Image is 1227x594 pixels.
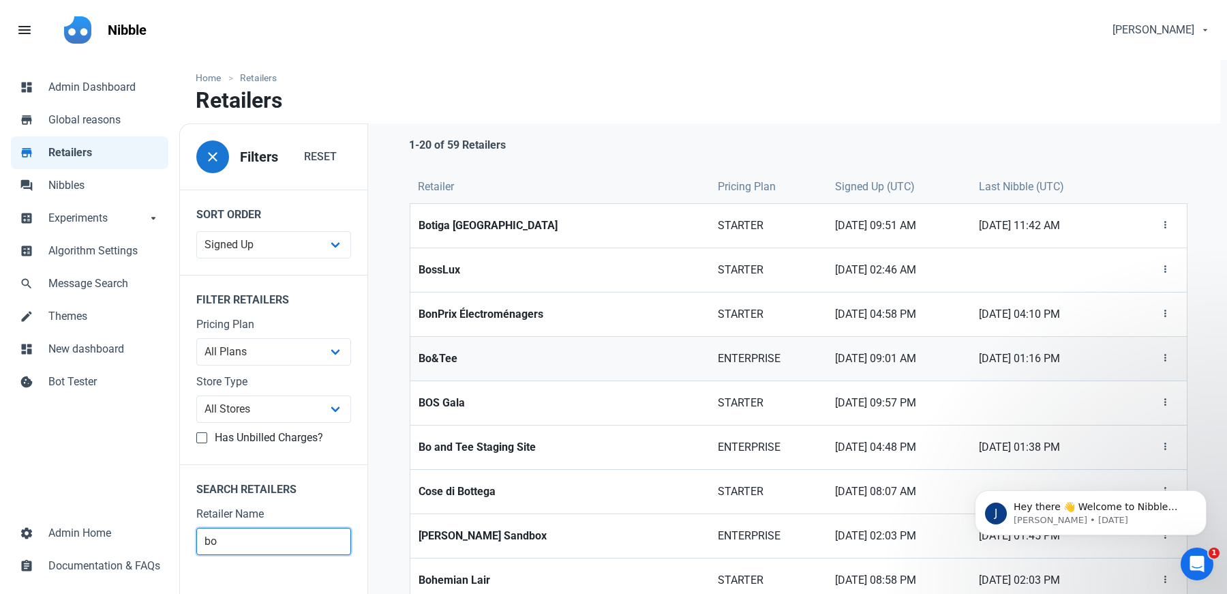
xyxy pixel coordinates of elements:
[971,426,1121,469] a: [DATE] 01:38 PM
[718,572,819,589] span: STARTER
[827,426,971,469] a: [DATE] 04:48 PM
[710,248,827,292] a: STARTER
[1101,16,1219,44] button: [PERSON_NAME]
[419,306,701,323] strong: BonPrix Électroménagers
[1181,548,1213,580] iframe: Intercom live chat
[718,351,819,367] span: ENTERPRISE
[827,514,971,558] a: [DATE] 02:03 PM
[20,145,33,158] span: store
[196,140,229,173] button: close
[410,337,710,381] a: Bo&Tee
[11,267,168,300] a: searchMessage Search
[710,514,827,558] a: ENTERPRISE
[100,11,155,49] a: Nibble
[11,202,168,235] a: calculateExperimentsarrow_drop_down
[419,218,701,234] strong: Botiga [GEOGRAPHIC_DATA]
[48,374,160,390] span: Bot Tester
[48,308,160,325] span: Themes
[11,300,168,333] a: mode_editThemes
[20,558,33,571] span: assignment
[835,439,963,456] span: [DATE] 04:48 PM
[20,374,33,387] span: cookie
[48,145,160,161] span: Retailers
[11,104,168,136] a: storeGlobal reasons
[718,528,819,544] span: ENTERPRISE
[835,351,963,367] span: [DATE] 09:01 AM
[409,137,506,153] p: 1-20 of 59 Retailers
[710,470,827,514] a: STARTER
[11,550,168,582] a: assignmentDocumentation & FAQs
[410,248,710,292] a: BossLux
[147,210,160,224] span: arrow_drop_down
[290,143,351,170] button: Reset
[48,210,147,226] span: Experiments
[1112,22,1194,38] span: [PERSON_NAME]
[979,306,1113,323] span: [DATE] 04:10 PM
[196,71,228,85] a: Home
[20,341,33,355] span: dashboard
[11,71,168,104] a: dashboardAdmin Dashboard
[48,341,160,357] span: New dashboard
[48,525,160,541] span: Admin Home
[410,426,710,469] a: Bo and Tee Staging Site
[20,79,33,93] span: dashboard
[11,136,168,169] a: storeRetailers
[11,235,168,267] a: calculateAlgorithm Settings
[835,528,963,544] span: [DATE] 02:03 PM
[971,204,1121,248] a: [DATE] 11:42 AM
[827,204,971,248] a: [DATE] 09:51 AM
[710,337,827,381] a: ENTERPRISE
[20,525,33,539] span: settings
[180,275,367,316] legend: Filter Retailers
[11,333,168,366] a: dashboardNew dashboard
[410,381,710,425] a: BOS Gala
[979,439,1113,456] span: [DATE] 01:38 PM
[196,374,351,390] label: Store Type
[180,190,367,231] legend: Sort Order
[827,337,971,381] a: [DATE] 09:01 AM
[11,366,168,398] a: cookieBot Tester
[196,506,351,522] label: Retailer Name
[835,484,963,500] span: [DATE] 08:07 AM
[979,351,1113,367] span: [DATE] 01:16 PM
[710,204,827,248] a: STARTER
[48,177,160,194] span: Nibbles
[718,484,819,500] span: STARTER
[419,572,701,589] strong: Bohemian Lair
[710,381,827,425] a: STARTER
[979,218,1113,234] span: [DATE] 11:42 AM
[979,572,1113,589] span: [DATE] 02:03 PM
[827,293,971,336] a: [DATE] 04:58 PM
[971,293,1121,336] a: [DATE] 04:10 PM
[16,22,33,38] span: menu
[410,470,710,514] a: Cose di Bottega
[410,204,710,248] a: Botiga [GEOGRAPHIC_DATA]
[20,112,33,125] span: store
[48,112,160,128] span: Global reasons
[20,177,33,191] span: forum
[418,179,454,195] span: Retailer
[827,470,971,514] a: [DATE] 08:07 AM
[204,149,221,165] span: close
[180,464,367,506] legend: Search Retailers
[196,316,351,333] label: Pricing Plan
[419,395,701,411] strong: BOS Gala
[835,218,963,234] span: [DATE] 09:51 AM
[48,558,160,574] span: Documentation & FAQs
[419,351,701,367] strong: Bo&Tee
[304,149,337,165] span: Reset
[240,149,278,165] h3: Filters
[971,337,1121,381] a: [DATE] 01:16 PM
[11,169,168,202] a: forumNibbles
[48,243,160,259] span: Algorithm Settings
[419,484,701,500] strong: Cose di Bottega
[20,210,33,224] span: calculate
[954,462,1227,557] iframe: Intercom notifications message
[835,262,963,278] span: [DATE] 02:46 AM
[718,439,819,456] span: ENTERPRISE
[718,395,819,411] span: STARTER
[718,218,819,234] span: STARTER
